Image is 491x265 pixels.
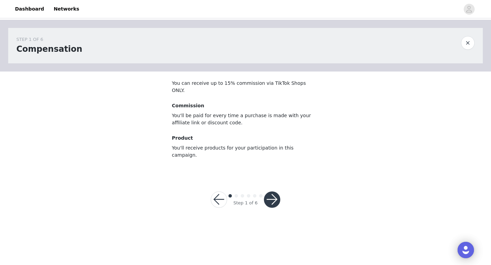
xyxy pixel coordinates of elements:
[11,1,48,17] a: Dashboard
[49,1,83,17] a: Networks
[233,200,257,206] div: Step 1 of 6
[16,43,82,55] h1: Compensation
[172,102,319,109] h4: Commission
[172,112,319,126] p: You'll be paid for every time a purchase is made with your affiliate link or discount code.
[458,242,474,258] div: Open Intercom Messenger
[172,144,319,159] p: You'll receive products for your participation in this campaign.
[172,80,319,94] p: You can receive up to 15% commission via TikTok Shops ONLY.
[16,36,82,43] div: STEP 1 OF 6
[466,4,472,15] div: avatar
[172,135,319,142] h4: Product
